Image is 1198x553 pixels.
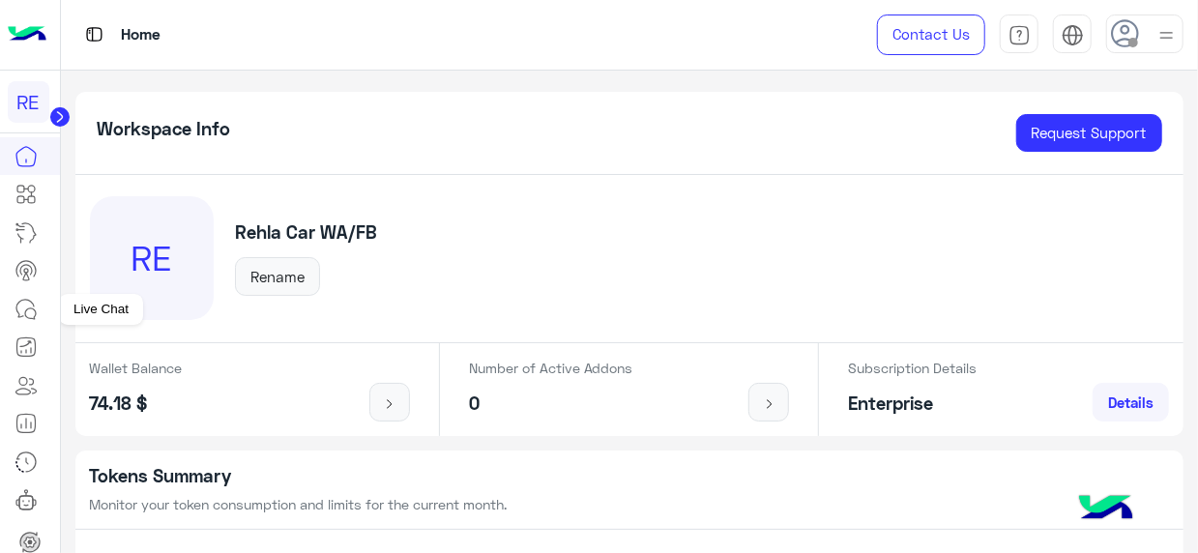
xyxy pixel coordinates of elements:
[97,118,230,140] h5: Workspace Info
[1062,24,1084,46] img: tab
[848,393,977,415] h5: Enterprise
[757,396,781,412] img: icon
[378,396,402,412] img: icon
[1072,476,1140,543] img: hulul-logo.png
[90,393,183,415] h5: 74.18 $
[877,15,985,55] a: Contact Us
[59,294,143,325] div: Live Chat
[848,358,977,378] p: Subscription Details
[1008,24,1031,46] img: tab
[235,221,377,244] h5: Rehla Car WA/FB
[121,22,161,48] p: Home
[90,196,214,320] div: RE
[8,15,46,55] img: Logo
[1108,393,1154,411] span: Details
[90,465,1170,487] h5: Tokens Summary
[1093,383,1169,422] a: Details
[1016,114,1162,153] a: Request Support
[469,358,633,378] p: Number of Active Addons
[235,257,320,296] button: Rename
[90,358,183,378] p: Wallet Balance
[82,22,106,46] img: tab
[1000,15,1038,55] a: tab
[8,81,49,123] div: RE
[469,393,633,415] h5: 0
[1154,23,1179,47] img: profile
[90,494,1170,514] p: Monitor your token consumption and limits for the current month.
